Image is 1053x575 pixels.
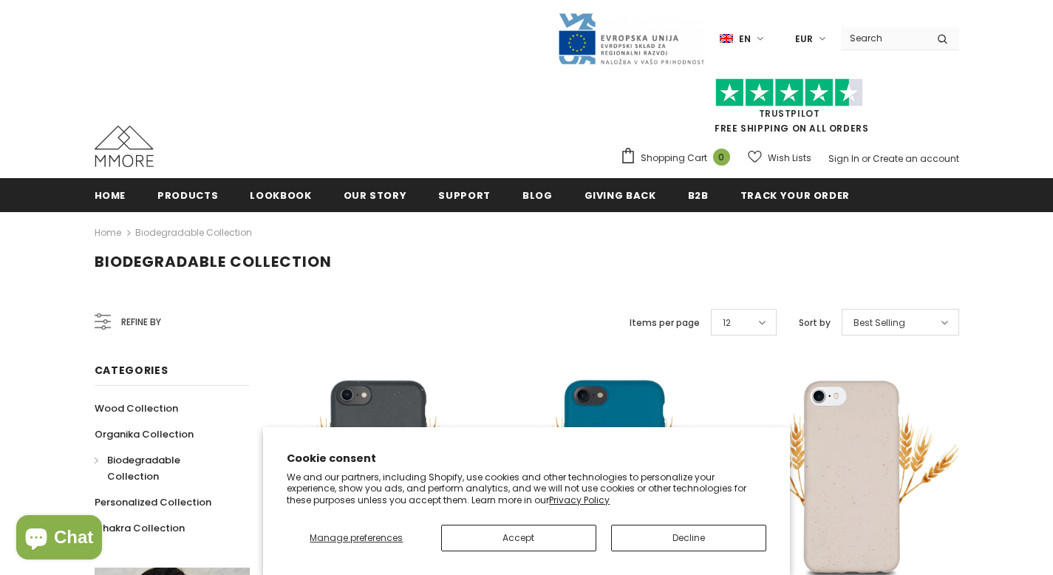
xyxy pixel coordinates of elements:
[620,85,959,135] span: FREE SHIPPING ON ALL ORDERS
[799,316,831,330] label: Sort by
[841,27,926,49] input: Search Site
[250,178,311,211] a: Lookbook
[438,178,491,211] a: support
[748,145,811,171] a: Wish Lists
[723,316,731,330] span: 12
[287,451,766,466] h2: Cookie consent
[95,489,211,515] a: Personalized Collection
[438,188,491,203] span: support
[310,531,403,544] span: Manage preferences
[95,178,126,211] a: Home
[585,178,656,211] a: Giving back
[250,188,311,203] span: Lookbook
[630,316,700,330] label: Items per page
[522,178,553,211] a: Blog
[95,401,178,415] span: Wood Collection
[740,188,850,203] span: Track your order
[688,188,709,203] span: B2B
[557,12,705,66] img: Javni Razpis
[549,494,610,506] a: Privacy Policy
[585,188,656,203] span: Giving back
[135,226,252,239] a: Biodegradable Collection
[95,224,121,242] a: Home
[287,472,766,506] p: We and our partners, including Shopify, use cookies and other technologies to personalize your ex...
[441,525,596,551] button: Accept
[95,495,211,509] span: Personalized Collection
[344,188,407,203] span: Our Story
[557,32,705,44] a: Javni Razpis
[95,421,194,447] a: Organika Collection
[121,314,161,330] span: Refine by
[95,395,178,421] a: Wood Collection
[611,525,766,551] button: Decline
[862,152,870,165] span: or
[287,525,426,551] button: Manage preferences
[853,316,905,330] span: Best Selling
[95,363,168,378] span: Categories
[740,178,850,211] a: Track your order
[768,151,811,166] span: Wish Lists
[95,251,332,272] span: Biodegradable Collection
[95,188,126,203] span: Home
[95,447,234,489] a: Biodegradable Collection
[795,32,813,47] span: EUR
[739,32,751,47] span: en
[620,147,737,169] a: Shopping Cart 0
[12,515,106,563] inbox-online-store-chat: Shopify online store chat
[720,33,733,45] img: i-lang-1.png
[828,152,859,165] a: Sign In
[157,178,218,211] a: Products
[715,78,863,107] img: Trust Pilot Stars
[713,149,730,166] span: 0
[641,151,707,166] span: Shopping Cart
[95,427,194,441] span: Organika Collection
[522,188,553,203] span: Blog
[107,453,180,483] span: Biodegradable Collection
[95,521,185,535] span: Chakra Collection
[688,178,709,211] a: B2B
[95,515,185,541] a: Chakra Collection
[759,107,820,120] a: Trustpilot
[95,126,154,167] img: MMORE Cases
[157,188,218,203] span: Products
[873,152,959,165] a: Create an account
[344,178,407,211] a: Our Story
